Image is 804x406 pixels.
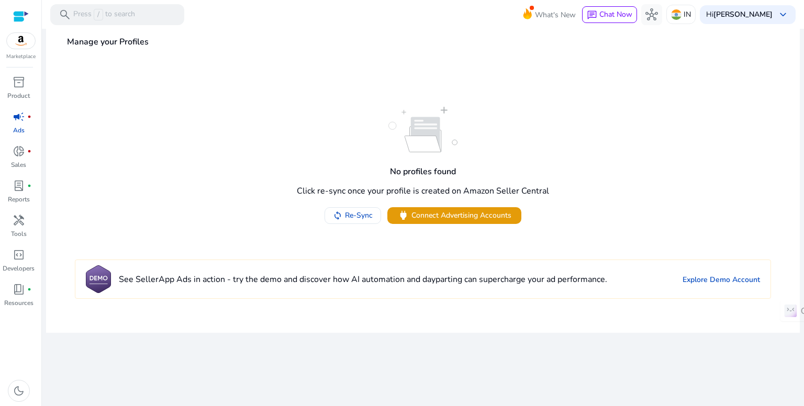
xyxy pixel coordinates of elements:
h4: No profiles found [390,167,456,177]
span: donut_small [13,145,25,157]
img: amazon.svg [7,33,35,49]
button: hub [641,4,662,25]
p: IN [684,5,691,24]
span: dark_mode [13,385,25,397]
span: Re-Sync [345,210,373,221]
span: chat [587,10,597,20]
span: book_4 [13,283,25,296]
span: hub [645,8,658,21]
span: keyboard_arrow_down [777,8,789,21]
p: Reports [8,195,30,204]
p: Marketplace [6,53,36,61]
button: powerConnect Advertising Accounts [387,207,521,224]
span: campaign [13,110,25,123]
img: in.svg [671,9,682,20]
span: power [397,209,409,221]
button: Re-Sync [325,207,381,224]
h4: Click re-sync once your profile is created on Amazon Seller Central [297,186,549,196]
p: Tools [11,229,27,239]
h4: See SellerApp Ads in action - try the demo and discover how AI automation and dayparting can supe... [119,275,607,285]
span: / [94,9,103,20]
span: lab_profile [13,179,25,192]
p: Ads [13,126,25,135]
span: handyman [13,214,25,227]
span: What's New [535,6,576,24]
span: fiber_manual_record [27,287,31,291]
h4: Manage your Profiles [46,33,800,51]
p: Press to search [73,9,135,20]
span: inventory_2 [13,76,25,88]
span: code_blocks [13,249,25,261]
p: Hi [706,11,773,18]
button: chatChat Now [582,6,637,23]
span: fiber_manual_record [27,184,31,188]
p: Resources [4,298,33,308]
a: Explore Demo Account [683,274,760,285]
p: Sales [11,160,26,170]
span: fiber_manual_record [27,115,31,119]
p: Product [7,91,30,100]
b: [PERSON_NAME] [713,9,773,19]
span: fiber_manual_record [27,149,31,153]
span: search [59,8,71,21]
span: Connect Advertising Accounts [411,210,511,221]
p: Developers [3,264,35,273]
span: Chat Now [599,9,632,19]
mat-icon: sync [333,211,342,220]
